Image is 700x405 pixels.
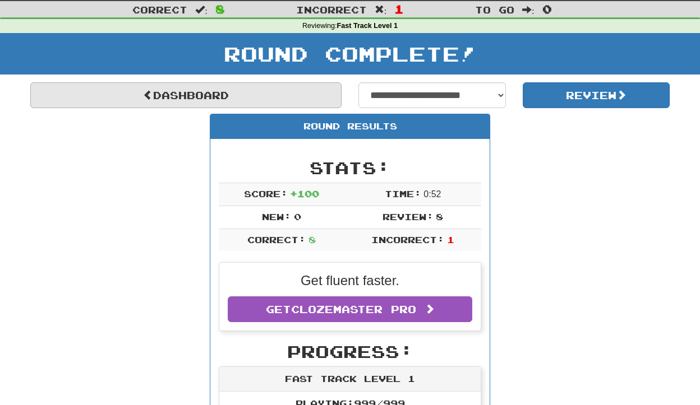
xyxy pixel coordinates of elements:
[523,82,670,108] button: Review
[383,211,434,222] span: Review:
[30,82,342,108] a: Dashboard
[291,303,416,315] span: Clozemaster Pro
[4,43,696,65] h1: Round Complete!
[385,188,421,199] span: Time:
[522,5,535,15] span: :
[228,296,472,322] a: GetClozemaster Pro
[244,188,288,199] span: Score:
[290,188,319,199] span: + 100
[195,5,208,15] span: :
[219,342,481,361] h2: Progress:
[447,234,454,245] span: 1
[308,234,316,245] span: 8
[423,189,441,199] span: 0 : 52
[475,4,514,15] span: To go
[542,2,552,16] span: 0
[262,211,291,222] span: New:
[247,234,306,245] span: Correct:
[337,22,398,30] strong: Fast Track Level 1
[228,271,472,290] p: Get fluent faster.
[394,2,404,16] span: 1
[219,367,481,392] div: Fast Track Level 1
[375,5,387,15] span: :
[215,2,225,16] span: 8
[371,234,444,245] span: Incorrect:
[296,4,367,15] span: Incorrect
[219,159,481,177] h2: Stats:
[436,211,443,222] span: 8
[132,4,187,15] span: Correct
[210,114,490,139] div: Round Results
[294,211,301,222] span: 0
